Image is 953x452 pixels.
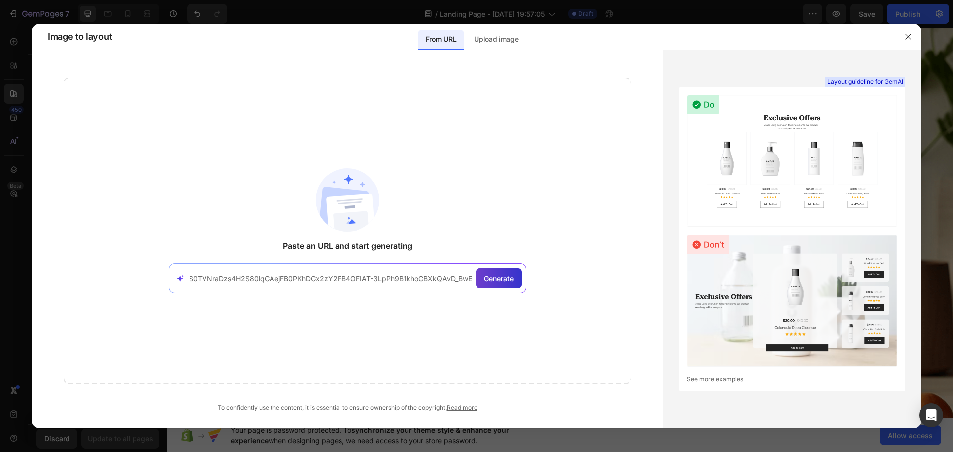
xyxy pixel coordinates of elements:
span: Generate [484,273,514,284]
span: Image to layout [48,31,112,43]
span: Layout guideline for GemAI [827,77,903,86]
a: GET YOUR BLENDER [113,145,258,184]
p: From URL [426,33,456,45]
p: GET YOUR BLENDER [134,157,236,172]
p: Upload image [474,33,518,45]
a: Read more [447,404,477,411]
a: See more examples [687,375,897,384]
div: Open Intercom Messenger [919,403,943,427]
div: To confidently use the content, it is essential to ensure ownership of the copyright. [64,403,631,412]
input: Paste your link here [190,273,472,284]
h2: Discover the Power of Perfect Blending [113,45,419,125]
span: Paste an URL and start generating [283,240,412,252]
